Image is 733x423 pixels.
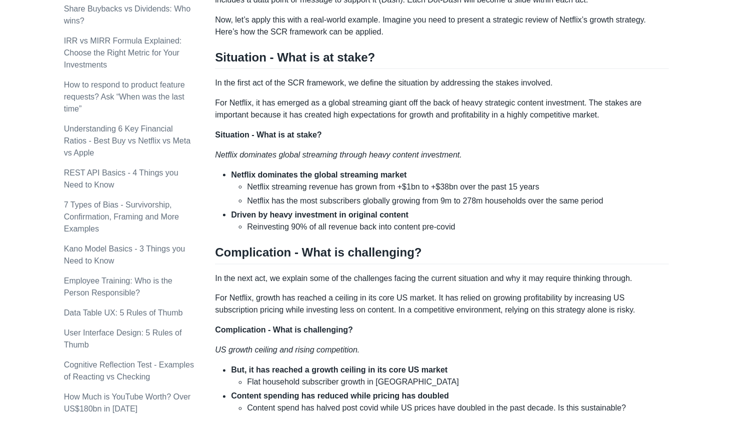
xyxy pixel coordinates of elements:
[231,170,406,179] strong: Netflix dominates the global streaming market
[247,195,669,207] li: Netflix has the most subscribers globally growing from 9m to 278m households over the same period
[247,402,669,414] li: Content spend has halved post covid while US prices have doubled in the past decade. Is this sust...
[247,181,669,193] li: Netflix streaming revenue has grown from +$1bn to +$38bn over the past 15 years
[64,308,183,317] a: Data Table UX: 5 Rules of Thumb
[215,97,669,121] p: For Netflix, it has emerged as a global streaming giant off the back of heavy strategic content i...
[215,150,462,159] em: Netflix dominates global streaming through heavy content investment.
[215,50,669,69] h2: Situation - What is at stake?
[247,376,669,388] li: Flat household subscriber growth in [GEOGRAPHIC_DATA]
[215,130,321,139] strong: Situation - What is at stake?
[64,360,194,381] a: Cognitive Reflection Test - Examples of Reacting vs Checking
[64,244,185,265] a: Kano Model Basics - 3 Things you Need to Know
[64,168,178,189] a: REST API Basics - 4 Things you Need to Know
[64,36,182,69] a: IRR vs MIRR Formula Explained: Choose the Right Metric for Your Investments
[231,392,449,400] strong: Content spending has reduced while pricing has doubled
[247,221,669,233] li: Reinvesting 90% of all revenue back into content pre-covid
[215,77,669,89] p: In the first act of the SCR framework, we define the situation by addressing the stakes involved.
[231,366,447,374] strong: But, it has reached a growth ceiling in its core US market
[64,124,190,157] a: Understanding 6 Key Financial Ratios - Best Buy vs Netflix vs Meta vs Apple
[64,80,185,113] a: How to respond to product feature requests? Ask “When was the last time”
[215,326,353,334] strong: Complication - What is challenging?
[64,392,190,413] a: How Much is YouTube Worth? Over US$180bn in [DATE]
[64,276,172,297] a: Employee Training: Who is the Person Responsible?
[215,272,669,284] p: In the next act, we explain some of the challenges facing the current situation and why it may re...
[215,245,669,264] h2: Complication - What is challenging?
[64,328,182,349] a: User Interface Design: 5 Rules of Thumb
[215,346,359,354] em: US growth ceiling and rising competition.
[64,200,179,233] a: 7 Types of Bias - Survivorship, Confirmation, Framing and More Examples
[64,4,190,25] a: Share Buybacks vs Dividends: Who wins?
[231,210,408,219] strong: Driven by heavy investment in original content
[215,14,669,38] p: Now, let’s apply this with a real-world example. Imagine you need to present a strategic review o...
[215,292,669,316] p: For Netflix, growth has reached a ceiling in its core US market. It has relied on growing profita...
